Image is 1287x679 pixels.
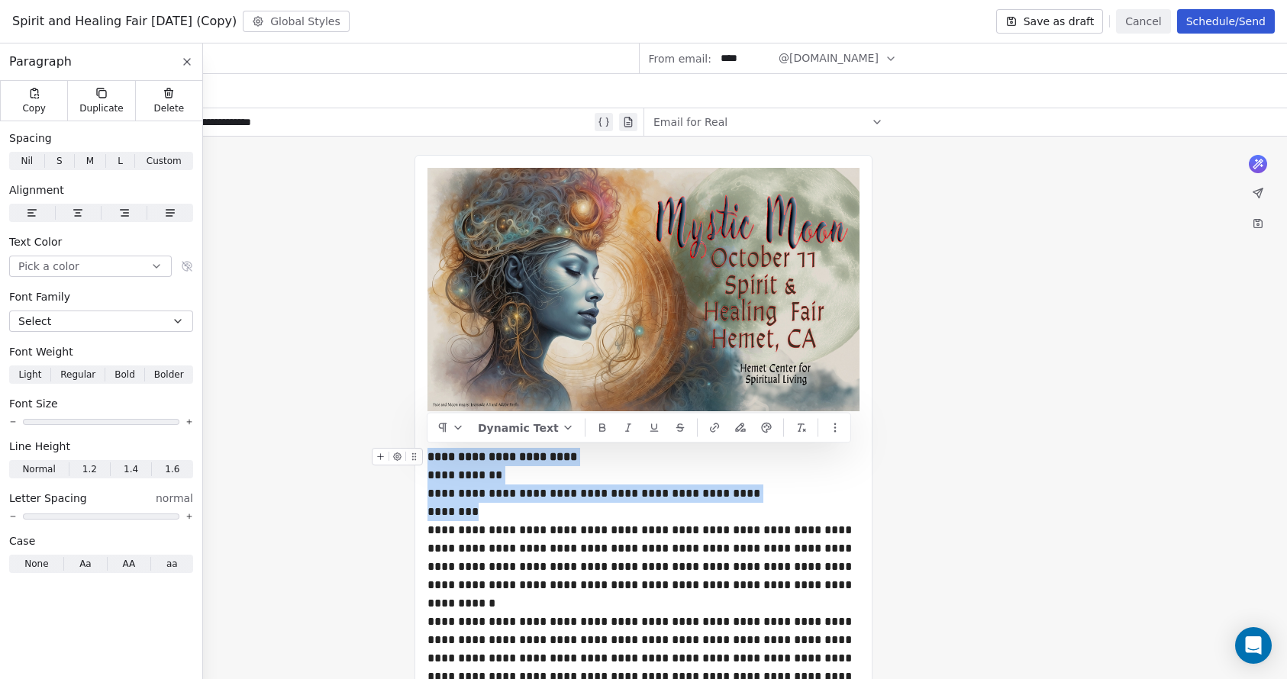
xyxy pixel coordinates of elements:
span: aa [166,557,178,571]
div: Open Intercom Messenger [1235,627,1272,664]
span: Line Height [9,439,70,454]
span: Nil [21,154,33,168]
span: None [24,557,48,571]
span: From email: [649,51,711,66]
span: L [118,154,123,168]
span: Custom [147,154,182,168]
span: AA [122,557,135,571]
span: Copy [22,102,46,114]
span: Case [9,533,35,549]
button: Global Styles [243,11,350,32]
span: Light [18,368,41,381]
span: Duplicate [79,102,123,114]
span: Email for Real [653,114,727,130]
span: 1.4 [124,462,138,476]
span: Bold [115,368,135,381]
span: normal [156,491,193,506]
span: Alignment [9,182,64,198]
span: Bolder [154,368,184,381]
span: @[DOMAIN_NAME] [779,50,879,66]
span: Spirit and Healing Fair [DATE] (Copy) [12,12,237,31]
span: Letter Spacing [9,491,87,506]
button: Pick a color [9,256,172,277]
span: Paragraph [9,53,72,71]
button: Schedule/Send [1177,9,1275,34]
span: S [56,154,63,168]
span: 1.6 [165,462,179,476]
span: Delete [154,102,185,114]
span: Text Color [9,234,62,249]
span: Regular [60,368,95,381]
span: Spacing [9,130,52,146]
span: Font Family [9,289,70,304]
span: Font Size [9,396,58,411]
button: Cancel [1116,9,1170,34]
span: Select [18,314,51,329]
button: Save as draft [996,9,1104,34]
span: Normal [22,462,55,476]
span: Font Weight [9,344,73,359]
span: M [86,154,94,168]
span: Aa [79,557,92,571]
span: 1.2 [82,462,97,476]
button: Dynamic Text [472,417,580,439]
